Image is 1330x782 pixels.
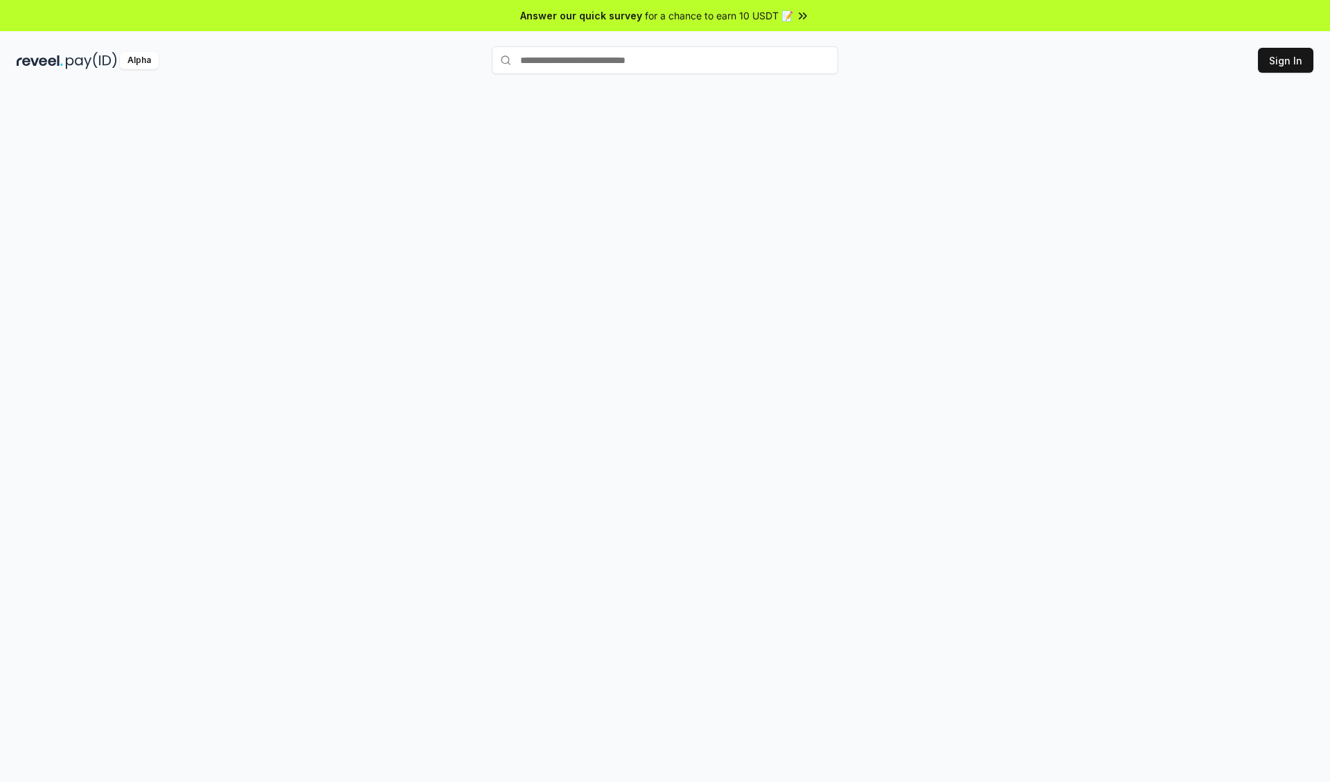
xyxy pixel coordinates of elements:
div: Alpha [120,52,159,69]
img: pay_id [66,52,117,69]
span: for a chance to earn 10 USDT 📝 [645,8,793,23]
span: Answer our quick survey [520,8,642,23]
img: reveel_dark [17,52,63,69]
button: Sign In [1258,48,1313,73]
